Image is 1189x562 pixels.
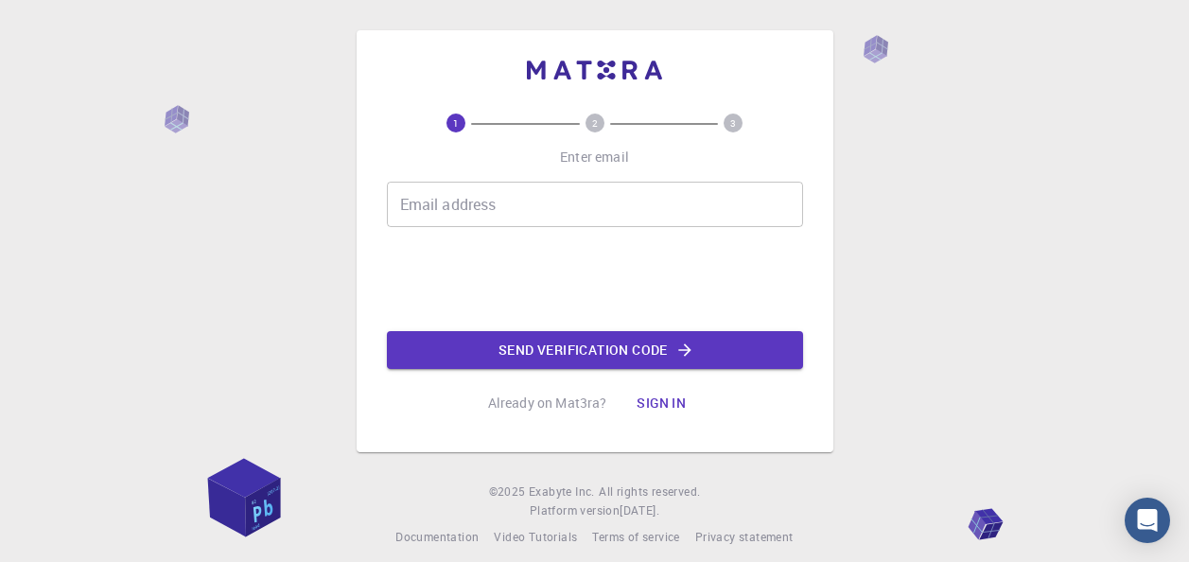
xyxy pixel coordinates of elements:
span: All rights reserved. [599,483,700,501]
p: Enter email [560,148,629,167]
div: Open Intercom Messenger [1125,498,1170,543]
a: Terms of service [592,528,679,547]
span: Platform version [530,501,620,520]
a: Exabyte Inc. [529,483,595,501]
text: 2 [592,116,598,130]
span: Terms of service [592,529,679,544]
a: Documentation [395,528,479,547]
span: © 2025 [489,483,529,501]
text: 3 [730,116,736,130]
a: Privacy statement [695,528,794,547]
text: 1 [453,116,459,130]
button: Send verification code [387,331,803,369]
a: [DATE]. [620,501,659,520]
span: Exabyte Inc. [529,483,595,499]
span: [DATE] . [620,502,659,518]
iframe: reCAPTCHA [451,242,739,316]
a: Video Tutorials [494,528,577,547]
span: Privacy statement [695,529,794,544]
span: Documentation [395,529,479,544]
span: Video Tutorials [494,529,577,544]
p: Already on Mat3ra? [488,394,607,413]
button: Sign in [621,384,701,422]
